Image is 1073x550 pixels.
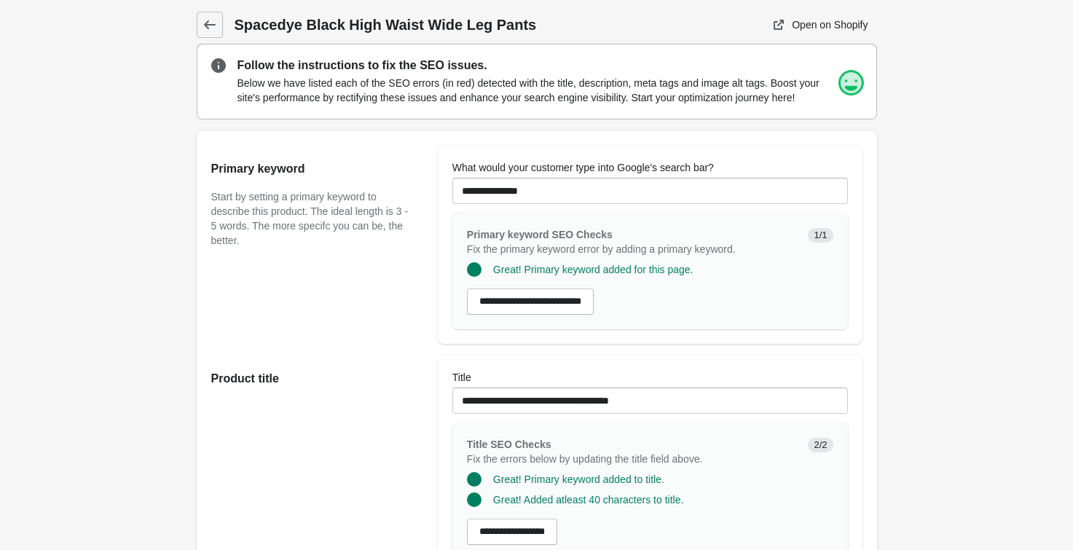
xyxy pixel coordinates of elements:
[211,189,409,248] p: Start by setting a primary keyword to describe this product. The ideal length is 3 - 5 words. The...
[467,452,797,466] p: Fix the errors below by updating the title field above.
[792,19,868,31] div: Open on Shopify
[808,438,833,452] span: 2/2
[493,494,683,506] span: Great! Added atleast 40 characters to title.
[467,439,551,450] span: Title SEO Checks
[237,76,862,105] p: Below we have listed each of the SEO errors (in red) detected with the title, description, meta t...
[467,229,613,240] span: Primary keyword SEO Checks
[467,242,797,256] p: Fix the primary keyword error by adding a primary keyword.
[766,12,876,38] a: Open on Shopify
[235,15,645,35] h1: Spacedye Black High Waist Wide Leg Pants
[452,160,714,175] label: What would your customer type into Google's search bar?
[493,264,693,275] span: Great! Primary keyword added for this page.
[808,228,833,243] span: 1/1
[836,68,865,98] img: happy.png
[237,57,862,74] p: Follow the instructions to fix the SEO issues.
[452,370,471,385] label: Title
[211,370,409,388] h2: Product title
[493,474,664,485] span: Great! Primary keyword added to title.
[211,160,409,178] h2: Primary keyword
